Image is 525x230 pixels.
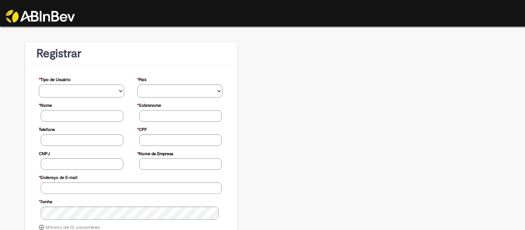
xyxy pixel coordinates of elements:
[137,147,173,159] label: Nome da Empresa
[137,99,161,110] label: Sobrenome
[39,171,77,182] label: Endereço de E-mail
[39,195,52,207] label: Senha
[6,10,75,23] img: ABInbev-white.png
[137,73,146,84] label: País
[37,47,226,60] h1: Registrar
[39,123,55,134] label: Telefone
[39,73,71,84] label: Tipo de Usuário
[137,123,147,134] label: CPF
[39,99,52,110] label: Nome
[39,147,50,159] label: CNPJ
